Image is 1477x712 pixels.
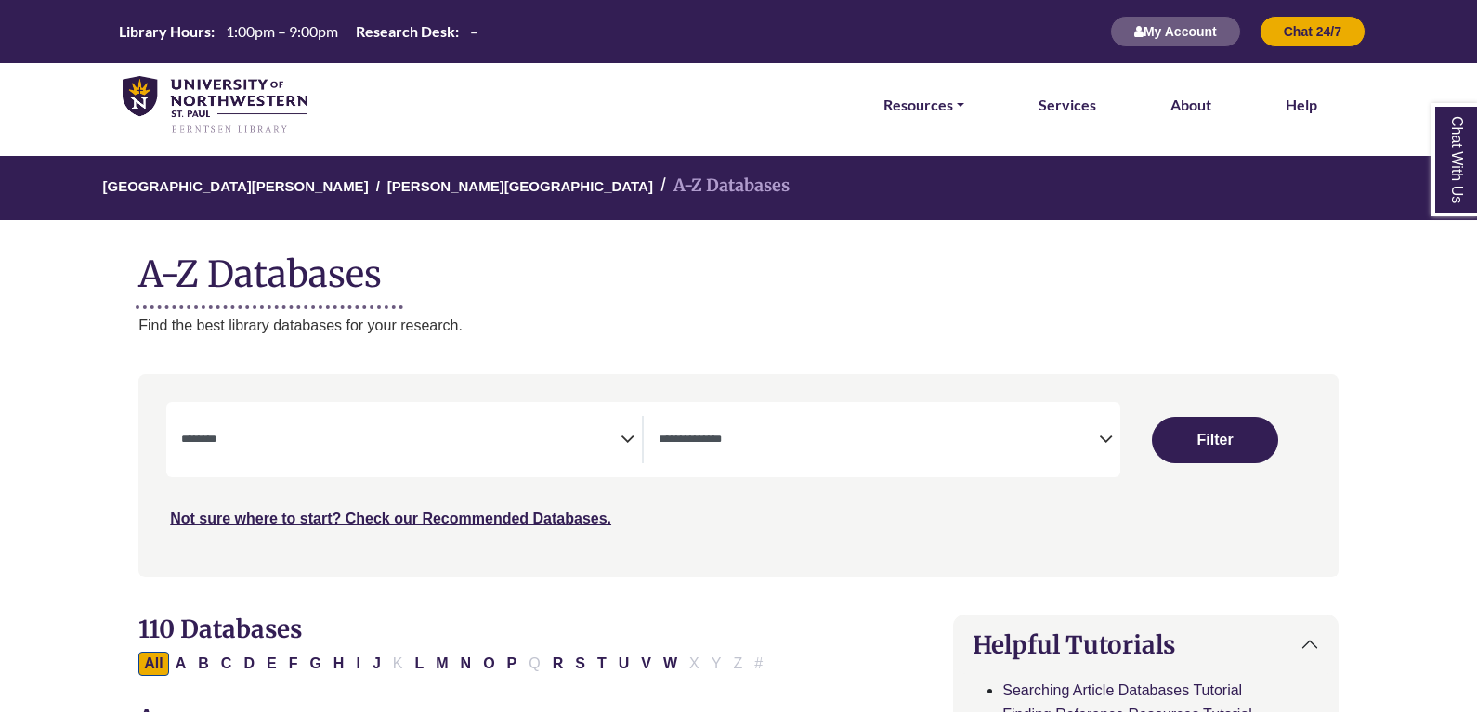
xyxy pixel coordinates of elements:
[111,21,216,41] th: Library Hours:
[1260,23,1366,39] a: Chat 24/7
[138,614,302,644] span: 110 Databases
[592,652,612,676] button: Filter Results T
[350,652,365,676] button: Filter Results I
[304,652,326,676] button: Filter Results G
[138,374,1339,576] nav: Search filters
[170,511,611,526] a: Not sure where to start? Check our Recommended Databases.
[1152,417,1278,463] button: Submit for Search Results
[192,652,215,676] button: Filter Results B
[1170,93,1211,117] a: About
[111,21,486,43] a: Hours Today
[138,156,1339,220] nav: breadcrumb
[328,652,350,676] button: Filter Results H
[653,173,790,200] li: A-Z Databases
[1002,682,1242,698] a: Searching Article Databases Tutorial
[123,76,307,135] img: library_home
[430,652,453,676] button: Filter Results M
[170,652,192,676] button: Filter Results A
[283,652,304,676] button: Filter Results F
[367,652,386,676] button: Filter Results J
[547,652,569,676] button: Filter Results R
[181,434,621,448] textarea: Search
[216,652,238,676] button: Filter Results C
[1110,23,1241,39] a: My Account
[613,652,635,676] button: Filter Results U
[1110,16,1241,47] button: My Account
[238,652,260,676] button: Filter Results D
[387,175,653,194] a: [PERSON_NAME][GEOGRAPHIC_DATA]
[348,21,460,41] th: Research Desk:
[470,22,478,40] span: –
[1039,93,1096,117] a: Services
[409,652,429,676] button: Filter Results L
[477,652,500,676] button: Filter Results O
[226,22,338,40] span: 1:00pm – 9:00pm
[658,652,683,676] button: Filter Results W
[103,175,369,194] a: [GEOGRAPHIC_DATA][PERSON_NAME]
[111,21,486,39] table: Hours Today
[502,652,523,676] button: Filter Results P
[635,652,657,676] button: Filter Results V
[954,615,1338,674] button: Helpful Tutorials
[261,652,282,676] button: Filter Results E
[569,652,591,676] button: Filter Results S
[1260,16,1366,47] button: Chat 24/7
[455,652,477,676] button: Filter Results N
[1286,93,1317,117] a: Help
[883,93,964,117] a: Resources
[138,239,1339,295] h1: A-Z Databases
[659,434,1098,448] textarea: Search
[138,314,1339,338] p: Find the best library databases for your research.
[138,654,770,670] div: Alpha-list to filter by first letter of database name
[138,652,168,676] button: All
